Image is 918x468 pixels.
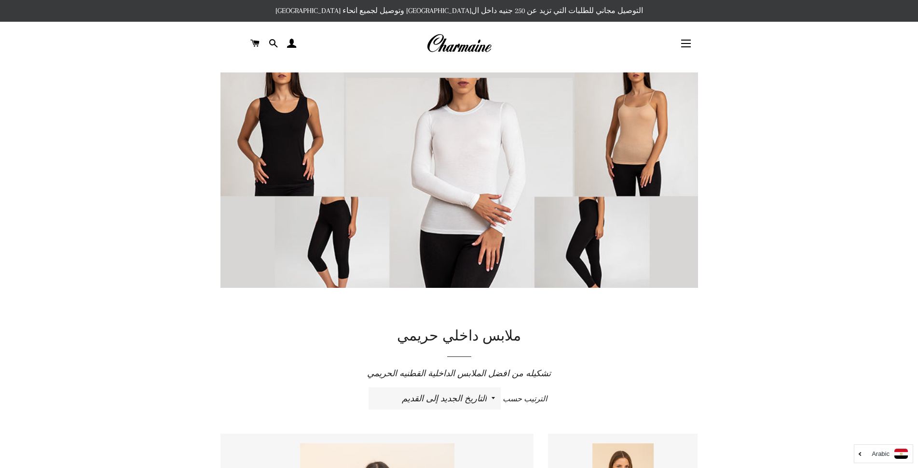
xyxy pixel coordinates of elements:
[872,451,890,457] i: Arabic
[426,33,492,54] img: Charmaine Egypt
[220,72,698,312] img: Womens Underwear
[503,395,547,403] span: الترتيب حسب
[220,367,698,380] p: تشكيله من افضل الملابس الداخلية القطنيه الحريمي
[220,326,698,347] h1: ملابس داخلي حريمي
[859,449,908,459] a: Arabic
